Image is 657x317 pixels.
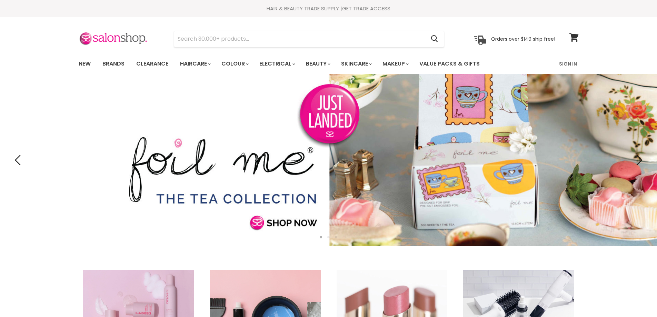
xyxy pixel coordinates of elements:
a: Value Packs & Gifts [414,57,485,71]
button: Previous [12,153,26,167]
div: HAIR & BEAUTY TRADE SUPPLY | [70,5,587,12]
a: Beauty [301,57,335,71]
a: Haircare [175,57,215,71]
ul: Main menu [73,54,520,74]
a: Makeup [377,57,413,71]
button: Next [631,153,645,167]
a: Brands [97,57,130,71]
li: Page dot 1 [320,236,322,238]
input: Search [174,31,426,47]
p: Orders over $149 ship free! [491,36,555,42]
li: Page dot 3 [335,236,337,238]
li: Page dot 2 [327,236,330,238]
a: Sign In [555,57,581,71]
a: Electrical [254,57,299,71]
nav: Main [70,54,587,74]
form: Product [174,31,444,47]
button: Search [426,31,444,47]
a: GET TRADE ACCESS [342,5,390,12]
a: Colour [216,57,253,71]
a: Clearance [131,57,173,71]
a: Skincare [336,57,376,71]
a: New [73,57,96,71]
